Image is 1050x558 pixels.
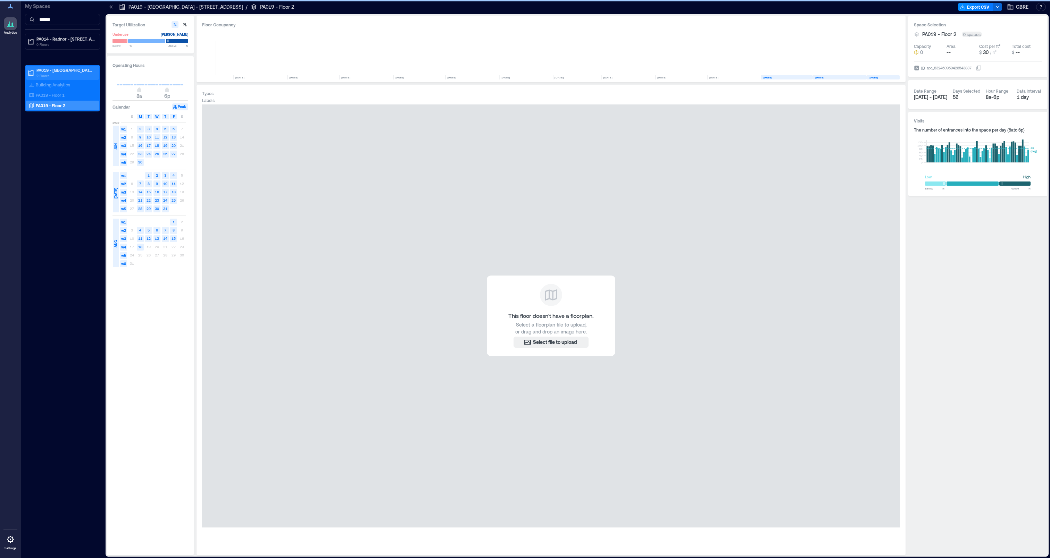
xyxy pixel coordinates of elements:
[202,21,900,28] div: Floor Occupancy
[2,15,19,37] a: Analytics
[147,236,151,240] text: 12
[120,260,127,267] span: w6
[990,50,997,55] span: / ft²
[120,252,127,259] span: w5
[163,236,167,240] text: 14
[976,65,982,71] button: IDspc_832460959426543837
[148,127,150,131] text: 3
[120,142,127,149] span: w3
[920,49,923,56] span: 0
[919,157,923,161] tspan: 20
[148,228,150,232] text: 5
[147,190,151,194] text: 15
[555,76,564,79] text: [DATE]
[168,44,188,48] span: Above %
[148,114,150,119] span: T
[2,531,19,552] a: Settings
[112,62,188,69] h3: Operating Hours
[120,151,127,158] span: w4
[120,219,127,226] span: w1
[120,180,127,187] span: w2
[128,3,243,10] p: PA019 - [GEOGRAPHIC_DATA] - [STREET_ADDRESS]
[917,144,923,147] tspan: 100
[112,103,130,110] h3: Calendar
[155,143,159,147] text: 18
[914,94,947,100] span: [DATE] - [DATE]
[155,190,159,194] text: 16
[983,49,989,55] span: 30
[164,127,166,131] text: 5
[120,159,127,166] span: w5
[163,181,167,186] text: 10
[202,98,215,103] div: Labels
[1016,49,1020,55] span: --
[138,190,142,194] text: 14
[514,337,589,348] button: Select file to upload
[947,43,956,49] div: Area
[958,3,993,11] button: Export CSV
[202,91,214,96] div: Types
[1012,43,1031,49] div: Total cost
[1011,186,1031,191] span: Above %
[163,143,167,147] text: 19
[515,321,587,335] span: Select a floorplan file to upload, or drag and drop an image here.
[138,236,142,240] text: 11
[914,127,1042,133] div: The number of entrances into the space per day ( 8a to 6p )
[155,152,159,156] text: 25
[172,236,176,240] text: 15
[173,173,175,177] text: 4
[25,3,100,10] p: My Spaces
[4,31,17,35] p: Analytics
[1012,50,1014,55] span: $
[120,172,127,179] span: w1
[172,103,188,110] button: Peak
[138,206,142,211] text: 28
[172,190,176,194] text: 18
[148,173,150,177] text: 1
[120,244,127,251] span: w4
[164,114,166,119] span: T
[289,76,298,79] text: [DATE]
[869,76,878,79] text: [DATE]
[919,151,923,154] tspan: 60
[139,181,141,186] text: 7
[962,32,982,37] div: 0 spaces
[1017,88,1041,94] div: Data Interval
[164,228,166,232] text: 7
[155,135,159,139] text: 11
[36,36,95,42] p: PA014 - Radnor - [STREET_ADDRESS]
[953,94,980,101] div: 56
[172,181,176,186] text: 11
[131,114,133,119] span: S
[986,88,1008,94] div: Hour Range
[120,227,127,234] span: w2
[147,135,151,139] text: 10
[919,147,923,151] tspan: 80
[36,103,65,108] p: PA019 - Floor 2
[120,189,127,196] span: w3
[603,76,612,79] text: [DATE]
[173,228,175,232] text: 8
[921,161,923,164] tspan: 0
[979,43,1000,49] div: Cost per ft²
[139,127,141,131] text: 2
[246,3,248,10] p: /
[979,50,982,55] span: $
[155,206,159,211] text: 30
[36,42,95,47] p: 0 Floors
[112,31,128,38] div: Underuse
[172,135,176,139] text: 13
[260,3,294,10] p: PA019 - Floor 2
[139,135,141,139] text: 9
[986,94,1011,101] div: 8a - 6p
[914,21,1042,28] h3: Space Selection
[147,198,151,202] text: 22
[5,546,16,550] p: Settings
[922,31,956,38] span: PA019 - Floor 2
[447,76,456,79] text: [DATE]
[163,152,167,156] text: 26
[953,88,980,94] div: Days Selected
[155,198,159,202] text: 23
[914,117,1042,124] h3: Visits
[156,181,158,186] text: 9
